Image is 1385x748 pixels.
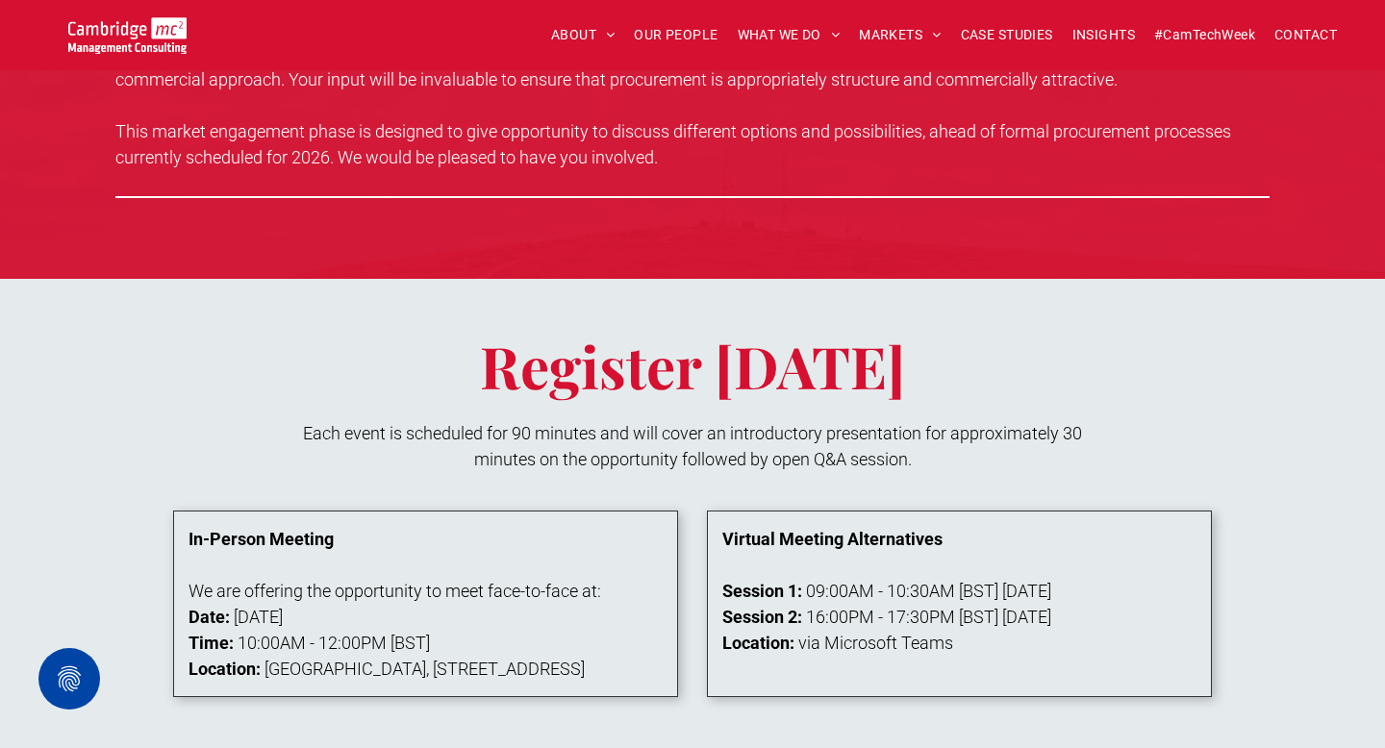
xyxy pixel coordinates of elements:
a: CONTACT [1265,20,1347,50]
span: Each event is scheduled for 90 minutes and will cover an introductory presentation for approximat... [303,423,1082,469]
a: INSIGHTS [1063,20,1145,50]
img: Cambridge MC Logo [68,17,187,54]
strong: In-Person Meeting [189,529,334,549]
span: FIG is pleased to be entering the next phase of its Islands-wide telecommunications arrangements ... [115,17,1234,89]
a: ABOUT [541,20,625,50]
a: #CamTechWeek [1145,20,1265,50]
span: Register [DATE] [480,327,905,404]
a: CASE STUDIES [951,20,1063,50]
span: [DATE] [1002,581,1051,601]
a: WHAT WE DO [728,20,850,50]
strong: Location: [189,659,261,679]
strong: Virtual Meeting Alternatives [722,529,943,549]
span: via Microsoft Teams [798,633,953,653]
strong: Session 1: [722,581,802,601]
span: [DATE] [234,607,283,627]
strong: Location: [722,633,794,653]
span: This market engagement phase is designed to give opportunity to discuss different options and pos... [115,121,1231,167]
span: We are offering the opportunity to meet face-to-face at: [189,581,601,601]
span: 09:00AM - 10:30AM [BST] [806,581,998,601]
strong: Date: [189,607,230,627]
strong: Time: [189,633,234,653]
a: OUR PEOPLE [624,20,727,50]
a: MARKETS [849,20,950,50]
span: 16:00PM - 17:30PM [BST] [DATE] [806,607,1051,627]
span: 10:00AM - 12:00PM [BST] [238,633,430,653]
strong: Session 2: [722,607,802,627]
span: [GEOGRAPHIC_DATA], [STREET_ADDRESS] [264,659,585,679]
